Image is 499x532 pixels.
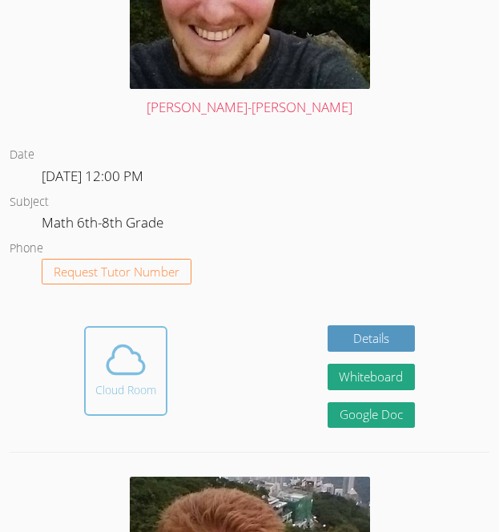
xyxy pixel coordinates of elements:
div: Cloud Room [95,382,156,398]
dd: Math 6th-8th Grade [42,212,167,239]
button: Whiteboard [328,364,416,390]
a: Details [328,325,416,352]
button: Cloud Room [84,326,167,416]
dt: Date [10,145,34,165]
dt: Subject [10,192,49,212]
a: Google Doc [328,402,416,429]
button: Request Tutor Number [42,259,191,285]
span: [DATE] 12:00 PM [42,167,143,185]
dt: Phone [10,239,43,259]
span: Request Tutor Number [54,266,179,278]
